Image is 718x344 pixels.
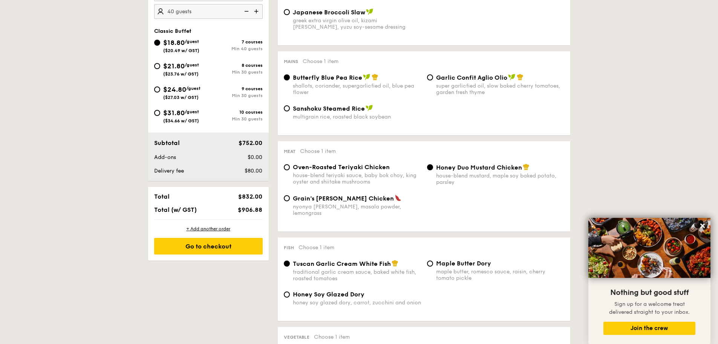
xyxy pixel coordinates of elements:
[284,9,290,15] input: Japanese Broccoli Slawgreek extra virgin olive oil, kizami [PERSON_NAME], yuzu soy-sesame dressing
[697,220,709,232] button: Close
[238,206,262,213] span: $906.88
[163,95,199,100] span: ($27.03 w/ GST)
[208,93,263,98] div: Min 30 guests
[284,59,298,64] span: Mains
[517,74,524,80] img: icon-chef-hat.a58ddaea.svg
[284,164,290,170] input: Oven-Roasted Teriyaki Chickenhouse-blend teriyaki sauce, baby bok choy, king oyster and shiitake ...
[154,86,160,93] input: $24.80/guest($27.03 w/ GST)9 coursesMin 30 guests
[299,244,334,251] span: Choose 1 item
[185,39,199,44] span: /guest
[436,260,491,267] span: Maple Butter Dory
[154,40,160,46] input: $18.80/guest($20.49 w/ GST)7 coursesMin 40 guests
[436,164,522,171] span: Honey Duo Mustard Chicken
[154,206,197,213] span: Total (w/ GST)
[436,83,564,96] div: super garlicfied oil, slow baked cherry tomatoes, garden fresh thyme
[154,4,263,19] input: Number of guests
[603,322,695,335] button: Join the crew
[163,85,186,94] span: $24.80
[366,105,373,111] img: icon-vegan.f8ff3823.svg
[163,71,199,77] span: ($23.76 w/ GST)
[314,334,350,340] span: Choose 1 item
[284,105,290,111] input: Sanshoku Steamed Ricemultigrain rice, roasted black soybean
[208,69,263,75] div: Min 30 guests
[293,195,394,202] span: Grain's [PERSON_NAME] Chicken
[300,148,336,154] span: Choose 1 item
[293,269,421,282] div: traditional garlic cream sauce, baked white fish, roasted tomatoes
[293,9,365,16] span: Japanese Broccoli Slaw
[208,86,263,91] div: 9 courses
[154,154,176,160] span: Add-ons
[366,8,374,15] img: icon-vegan.f8ff3823.svg
[186,86,201,91] span: /guest
[293,105,365,112] span: Sanshoku Steamed Rice
[303,58,338,65] span: Choose 1 item
[251,4,263,19] img: icon-add.58712e84.svg
[284,149,295,154] span: Meat
[208,46,263,51] div: Min 40 guests
[610,288,689,297] span: Nothing but good stuff
[588,218,710,278] img: DSC07876-Edit02-Large.jpeg
[154,193,170,200] span: Total
[293,83,421,96] div: shallots, coriander, supergarlicfied oil, blue pea flower
[248,154,262,160] span: $0.00
[163,109,185,117] span: $31.80
[293,291,364,298] span: Honey Soy Glazed Dory
[436,173,564,185] div: house-blend mustard, maple soy baked potato, parsley
[284,245,294,250] span: Fish
[523,164,530,170] img: icon-chef-hat.a58ddaea.svg
[436,74,507,81] span: Garlic Confit Aglio Olio
[185,62,199,68] span: /guest
[508,74,516,80] img: icon-vegan.f8ff3823.svg
[284,335,309,340] span: Vegetable
[427,261,433,267] input: Maple Butter Dorymaple butter, romesco sauce, raisin, cherry tomato pickle
[163,39,185,47] span: $18.80
[427,164,433,170] input: Honey Duo Mustard Chickenhouse-blend mustard, maple soy baked potato, parsley
[185,109,199,114] span: /guest
[293,114,421,120] div: multigrain rice, roasted black soybean
[293,17,421,30] div: greek extra virgin olive oil, kizami [PERSON_NAME], yuzu soy-sesame dressing
[238,193,262,200] span: $832.00
[436,268,564,281] div: maple butter, romesco sauce, raisin, cherry tomato pickle
[163,118,199,123] span: ($34.66 w/ GST)
[372,74,378,80] img: icon-chef-hat.a58ddaea.svg
[284,74,290,80] input: Butterfly Blue Pea Riceshallots, coriander, supergarlicfied oil, blue pea flower
[245,168,262,174] span: $80.00
[208,39,263,45] div: 7 courses
[239,139,262,147] span: $752.00
[363,74,370,80] img: icon-vegan.f8ff3823.svg
[293,164,390,171] span: Oven-Roasted Teriyaki Chicken
[240,4,251,19] img: icon-reduce.1d2dbef1.svg
[208,116,263,122] div: Min 30 guests
[293,74,362,81] span: Butterfly Blue Pea Rice
[154,226,263,232] div: + Add another order
[395,194,401,201] img: icon-spicy.37a8142b.svg
[154,238,263,255] div: Go to checkout
[293,299,421,306] div: honey soy glazed dory, carrot, zucchini and onion
[163,48,199,53] span: ($20.49 w/ GST)
[284,195,290,201] input: Grain's [PERSON_NAME] Chickennyonya [PERSON_NAME], masala powder, lemongrass
[154,63,160,69] input: $21.80/guest($23.76 w/ GST)8 coursesMin 30 guests
[392,260,398,267] img: icon-chef-hat.a58ddaea.svg
[293,172,421,185] div: house-blend teriyaki sauce, baby bok choy, king oyster and shiitake mushrooms
[154,168,184,174] span: Delivery fee
[163,62,185,70] span: $21.80
[293,204,421,216] div: nyonya [PERSON_NAME], masala powder, lemongrass
[609,301,690,315] span: Sign up for a welcome treat delivered straight to your inbox.
[427,74,433,80] input: Garlic Confit Aglio Oliosuper garlicfied oil, slow baked cherry tomatoes, garden fresh thyme
[154,139,180,147] span: Subtotal
[284,261,290,267] input: Tuscan Garlic Cream White Fishtraditional garlic cream sauce, baked white fish, roasted tomatoes
[154,110,160,116] input: $31.80/guest($34.66 w/ GST)10 coursesMin 30 guests
[208,110,263,115] div: 10 courses
[208,63,263,68] div: 8 courses
[284,292,290,298] input: Honey Soy Glazed Doryhoney soy glazed dory, carrot, zucchini and onion
[154,28,191,34] span: Classic Buffet
[293,260,391,267] span: Tuscan Garlic Cream White Fish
